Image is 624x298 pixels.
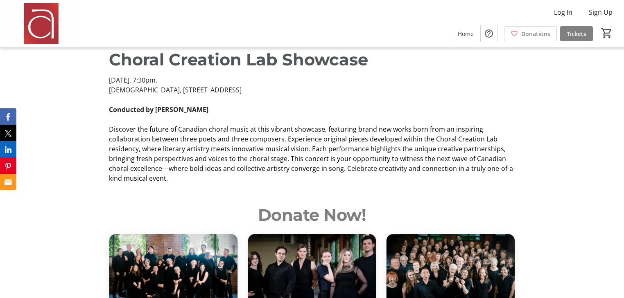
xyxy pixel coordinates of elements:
[5,3,78,44] img: Amadeus Choir of Greater Toronto 's Logo
[589,7,613,17] span: Sign Up
[547,6,579,19] button: Log In
[599,26,614,40] button: Cart
[109,75,515,85] p: [DATE]. 7:30pm.
[109,105,208,114] strong: Conducted by [PERSON_NAME]
[521,29,550,38] span: Donations
[109,47,515,72] p: Choral Creation Lab Showcase
[504,26,557,41] a: Donations
[458,29,474,38] span: Home
[451,26,480,41] a: Home
[109,125,515,183] span: Discover the future of Canadian choral music at this vibrant showcase, featuring brand new works ...
[582,6,619,19] button: Sign Up
[567,29,586,38] span: Tickets
[560,26,593,41] a: Tickets
[109,203,515,227] h2: Donate Now!
[481,25,497,42] button: Help
[109,85,515,95] p: [DEMOGRAPHIC_DATA], [STREET_ADDRESS]
[554,7,572,17] span: Log In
